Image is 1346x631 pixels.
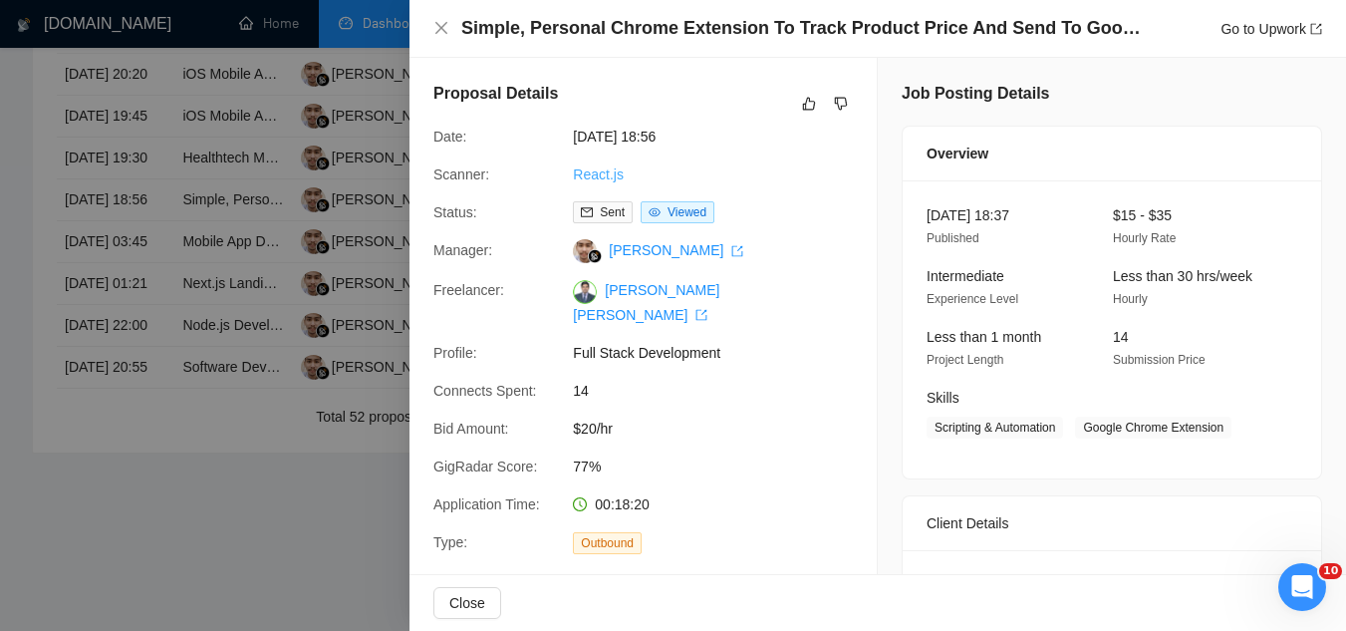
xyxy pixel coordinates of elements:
img: gigradar-bm.png [588,249,602,263]
h4: Simple, Personal Chrome Extension To Track Product Price And Send To Google Sheet [461,16,1149,41]
span: like [802,96,816,112]
span: Date: [433,129,466,145]
span: export [1310,23,1322,35]
span: Manager: [433,242,492,258]
span: 77% [573,456,872,477]
a: Go to Upworkexport [1220,21,1322,37]
a: [PERSON_NAME] export [609,242,743,258]
span: GigRadar Score: [433,459,537,474]
button: like [797,92,821,116]
span: 00:18:20 [595,496,650,512]
iframe: Intercom live chat [1278,563,1326,611]
span: export [695,309,707,321]
h5: Job Posting Details [902,82,1049,106]
span: Connects Spent: [433,383,537,399]
span: Full Stack Development [573,342,872,364]
a: [PERSON_NAME] [PERSON_NAME] export [573,282,719,322]
span: export [731,245,743,257]
span: Outbound [573,532,642,554]
span: dislike [834,96,848,112]
span: Experience Level [927,292,1018,306]
button: dislike [829,92,853,116]
span: Hourly [1113,292,1148,306]
span: Sent [600,205,625,219]
span: Application Time: [433,496,540,512]
span: mail [581,206,593,218]
span: Submission Price [1113,353,1206,367]
div: Client Details [927,496,1297,550]
span: $15 - $35 [1113,207,1172,223]
button: Close [433,587,501,619]
img: c1RPiVo6mRFR6BN7zoJI2yUK906y9LnLzoARGoO75PPeKwuOSWmoT69oZKPhhgZsWc [573,280,597,304]
span: Status: [433,204,477,220]
span: eye [649,206,661,218]
button: Close [433,20,449,37]
h5: Proposal Details [433,82,558,106]
span: Project Length [927,353,1003,367]
span: Skills [927,390,959,406]
span: [DATE] 18:37 [927,207,1009,223]
span: Bid Amount: [433,421,509,437]
span: clock-circle [573,497,587,511]
span: Google Chrome Extension [1075,417,1231,439]
span: close [433,20,449,36]
span: Less than 1 month [927,329,1041,345]
span: Viewed [668,205,706,219]
span: Less than 30 hrs/week [1113,268,1252,284]
a: React.js [573,166,624,182]
span: Freelancer: [433,282,504,298]
span: 10 [1319,563,1342,579]
span: Published [927,231,979,245]
span: Overview [927,143,988,164]
span: Close [449,592,485,614]
span: Type: [433,534,467,550]
span: Profile: [433,345,477,361]
span: 14 [573,380,872,402]
span: $20/hr [573,418,872,440]
span: Intermediate [927,268,1004,284]
span: [DATE] 18:56 [573,126,872,148]
span: 14 [1113,329,1129,345]
span: Scripting & Automation [927,417,1063,439]
span: Hourly Rate [1113,231,1176,245]
span: Scanner: [433,166,489,182]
